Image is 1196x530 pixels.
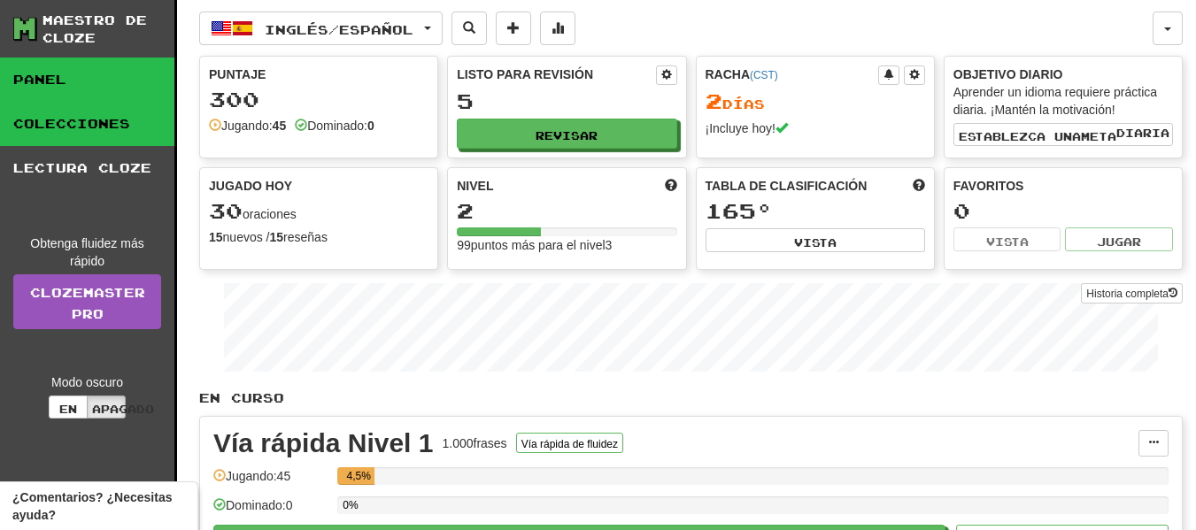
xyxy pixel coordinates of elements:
[13,116,130,131] font: Colecciones
[540,12,575,45] button: Más estadísticas
[307,119,367,133] font: Dominado:
[913,177,925,195] span: Esta semana en puntos, UTC
[536,129,598,142] font: Revisar
[13,160,151,175] font: Lectura cloze
[59,403,77,415] font: En
[209,230,223,244] font: 15
[209,67,266,81] font: Puntaje
[1086,288,1169,300] font: Historia completa
[442,436,473,450] font: 1.000
[30,285,145,300] font: Clozemaster
[986,235,1029,248] font: Vista
[521,437,618,449] font: Vía rápida de fluidez
[51,375,123,389] font: Modo oscuro
[209,198,243,223] font: 30
[953,123,1173,146] button: Establezca unametadiaria
[722,96,765,111] font: días
[273,119,287,133] font: 45
[209,179,292,193] font: Jugado hoy
[794,236,837,249] font: Vista
[243,207,297,221] font: oraciones
[706,88,722,113] font: 2
[13,274,161,329] a: ClozemasterPro
[12,488,185,524] span: Abrir el widget de comentarios
[92,403,154,415] font: Apagado
[496,12,531,45] button: Añadir frase a la colección
[457,119,676,149] button: Revisar
[1065,227,1173,250] button: Jugar
[451,12,487,45] button: Oraciones de búsqueda
[49,396,88,419] button: En
[775,69,778,81] a: )
[42,12,147,45] font: Maestro de cloze
[209,87,259,111] font: 300
[457,88,474,113] font: 5
[750,69,753,81] a: (
[457,67,593,81] font: Listo para revisión
[347,470,371,482] font: 4,5%
[286,498,293,512] font: 0
[1116,127,1169,139] font: diaria
[953,198,970,223] font: 0
[339,21,413,36] font: Español
[953,85,1157,117] font: Aprender un idioma requiere práctica diaria. ¡Mantén la motivación!
[72,306,104,321] font: Pro
[471,238,606,252] font: puntos más para el nivel
[199,390,284,405] font: En curso
[367,119,374,133] font: 0
[474,436,507,450] font: frases
[959,130,1081,142] font: Establezca una
[953,227,1061,250] button: Vista
[706,121,775,135] font: ¡Incluye hoy!
[706,228,925,251] button: Vista
[457,179,493,193] font: Nivel
[606,238,613,252] font: 3
[13,72,66,87] font: Panel
[953,67,1063,81] font: Objetivo diario
[226,498,286,512] font: Dominado:
[1081,130,1116,142] font: meta
[1081,283,1183,303] button: Historia completa
[665,177,677,195] span: Consigue más puntos para subir de nivel.
[953,179,1024,193] font: Favoritos
[328,21,339,36] font: /
[12,490,173,522] font: ¿Comentarios? ¿Necesitas ayuda?
[213,428,433,457] font: Vía rápida Nivel 1
[706,198,773,223] font: 165º
[457,198,474,223] font: 2
[457,238,471,252] font: 99
[223,230,270,244] font: nuevos /
[706,67,751,81] font: Racha
[283,230,328,244] font: reseñas
[199,12,443,45] button: Inglés/Español
[706,179,868,193] font: Tabla de clasificación
[226,469,277,483] font: Jugando:
[265,21,328,36] font: Inglés
[1097,235,1141,248] font: Jugar
[343,499,358,511] font: 0%
[753,69,775,81] a: CST
[270,230,284,244] font: 15
[277,469,291,483] font: 45
[516,433,623,453] button: Vía rápida de fluidez
[87,396,126,419] button: Apagado
[30,236,143,268] font: Obtenga fluidez más rápido
[221,119,273,133] font: Jugando:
